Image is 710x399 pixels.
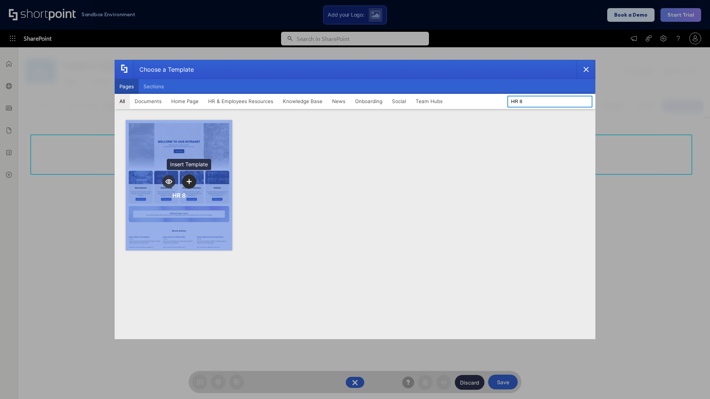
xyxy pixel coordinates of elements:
[133,60,194,79] div: Choose a Template
[172,192,186,199] div: HR 8
[327,94,350,109] button: News
[507,96,592,108] input: Search
[203,94,278,109] button: HR & Employees Resources
[278,94,327,109] button: Knowledge Base
[115,60,595,339] div: template selector
[115,79,139,94] button: Pages
[166,94,203,109] button: Home Page
[673,364,710,399] iframe: Chat Widget
[350,94,387,109] button: Onboarding
[115,94,130,109] button: All
[387,94,411,109] button: Social
[139,79,169,94] button: Sections
[130,94,166,109] button: Documents
[411,94,447,109] button: Team Hubs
